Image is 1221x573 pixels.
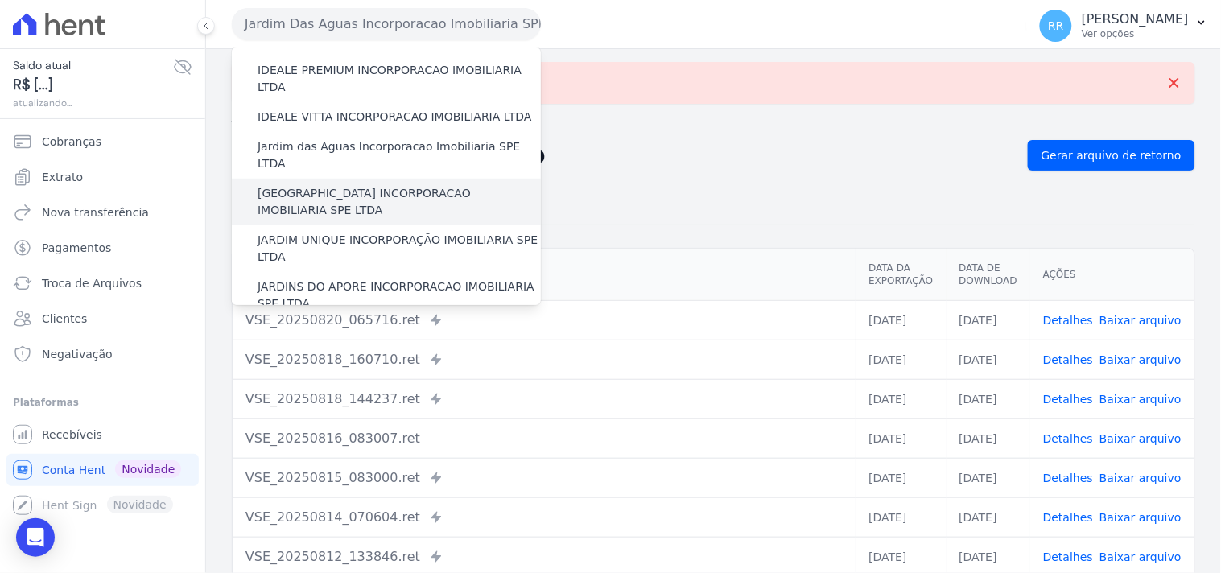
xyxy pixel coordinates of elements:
[1099,393,1182,406] a: Baixar arquivo
[1043,393,1093,406] a: Detalhes
[6,161,199,193] a: Extrato
[42,462,105,478] span: Conta Hent
[1043,550,1093,563] a: Detalhes
[42,169,83,185] span: Extrato
[6,454,199,486] a: Conta Hent Novidade
[1099,353,1182,366] a: Baixar arquivo
[245,547,843,567] div: VSE_20250812_133846.ret
[232,144,1015,167] h2: Exportações de Retorno
[245,311,843,330] div: VSE_20250820_065716.ret
[42,204,149,221] span: Nova transferência
[245,429,843,448] div: VSE_20250816_083007.ret
[947,379,1030,418] td: [DATE]
[1043,353,1093,366] a: Detalhes
[245,508,843,527] div: VSE_20250814_070604.ret
[258,278,541,312] label: JARDINS DO APORE INCORPORACAO IMOBILIARIA SPE LTDA
[42,346,113,362] span: Negativação
[6,267,199,299] a: Troca de Arquivos
[1099,432,1182,445] a: Baixar arquivo
[856,418,946,458] td: [DATE]
[6,303,199,335] a: Clientes
[856,379,946,418] td: [DATE]
[13,96,173,110] span: atualizando...
[947,497,1030,537] td: [DATE]
[1048,20,1063,31] span: RR
[1027,3,1221,48] button: RR [PERSON_NAME] Ver opções
[115,460,181,478] span: Novidade
[1030,249,1194,301] th: Ações
[233,249,856,301] th: Arquivo
[947,418,1030,458] td: [DATE]
[947,458,1030,497] td: [DATE]
[1043,314,1093,327] a: Detalhes
[232,8,541,40] button: Jardim Das Aguas Incorporacao Imobiliaria SPE LTDA
[1042,147,1182,163] span: Gerar arquivo de retorno
[1099,511,1182,524] a: Baixar arquivo
[856,249,946,301] th: Data da Exportação
[947,340,1030,379] td: [DATE]
[947,249,1030,301] th: Data de Download
[42,240,111,256] span: Pagamentos
[13,74,173,96] span: R$ [...]
[16,518,55,557] div: Open Intercom Messenger
[258,185,541,219] label: [GEOGRAPHIC_DATA] INCORPORACAO IMOBILIARIA SPE LTDA
[1082,27,1189,40] p: Ver opções
[1082,11,1189,27] p: [PERSON_NAME]
[1028,140,1195,171] a: Gerar arquivo de retorno
[6,126,199,158] a: Cobranças
[856,340,946,379] td: [DATE]
[1043,432,1093,445] a: Detalhes
[6,196,199,229] a: Nova transferência
[856,458,946,497] td: [DATE]
[245,468,843,488] div: VSE_20250815_083000.ret
[6,338,199,370] a: Negativação
[245,350,843,369] div: VSE_20250818_160710.ret
[258,109,531,126] label: IDEALE VITTA INCORPORACAO IMOBILIARIA LTDA
[856,497,946,537] td: [DATE]
[6,418,199,451] a: Recebíveis
[1043,472,1093,484] a: Detalhes
[42,134,101,150] span: Cobranças
[1099,472,1182,484] a: Baixar arquivo
[947,300,1030,340] td: [DATE]
[856,300,946,340] td: [DATE]
[13,57,173,74] span: Saldo atual
[245,390,843,409] div: VSE_20250818_144237.ret
[258,62,541,96] label: IDEALE PREMIUM INCORPORACAO IMOBILIARIA LTDA
[42,275,142,291] span: Troca de Arquivos
[13,126,192,521] nav: Sidebar
[1099,314,1182,327] a: Baixar arquivo
[42,311,87,327] span: Clientes
[6,232,199,264] a: Pagamentos
[258,232,541,266] label: JARDIM UNIQUE INCORPORAÇÃO IMOBILIARIA SPE LTDA
[1099,550,1182,563] a: Baixar arquivo
[42,427,102,443] span: Recebíveis
[13,393,192,412] div: Plataformas
[1043,511,1093,524] a: Detalhes
[258,138,541,172] label: Jardim das Aguas Incorporacao Imobiliaria SPE LTDA
[232,117,1195,134] nav: Breadcrumb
